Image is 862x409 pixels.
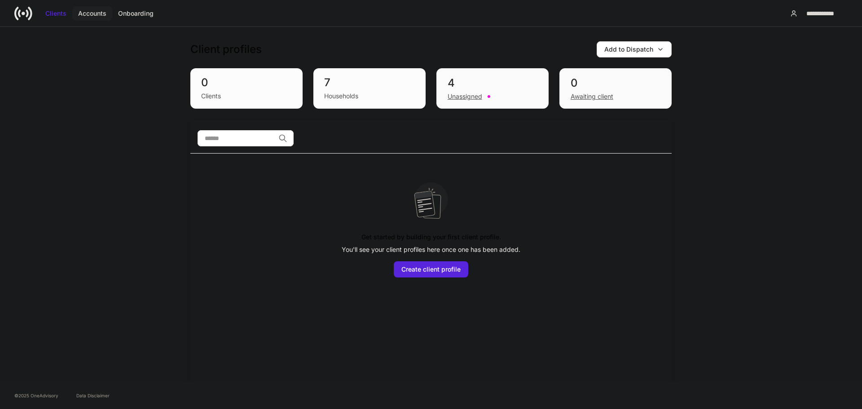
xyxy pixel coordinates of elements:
[201,75,292,90] div: 0
[604,45,653,54] div: Add to Dispatch
[45,9,66,18] div: Clients
[40,6,72,21] button: Clients
[448,92,482,101] div: Unassigned
[401,265,461,274] div: Create client profile
[76,392,110,399] a: Data Disclaimer
[324,92,358,101] div: Households
[448,76,537,90] div: 4
[190,42,262,57] h3: Client profiles
[559,68,672,109] div: 0Awaiting client
[72,6,112,21] button: Accounts
[112,6,159,21] button: Onboarding
[324,75,415,90] div: 7
[361,229,501,245] h5: Get started by building your first client profile.
[342,245,520,254] p: You'll see your client profiles here once one has been added.
[394,261,468,277] button: Create client profile
[14,392,58,399] span: © 2025 OneAdvisory
[436,68,549,109] div: 4Unassigned
[201,92,221,101] div: Clients
[597,41,672,57] button: Add to Dispatch
[571,76,660,90] div: 0
[118,9,154,18] div: Onboarding
[78,9,106,18] div: Accounts
[571,92,613,101] div: Awaiting client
